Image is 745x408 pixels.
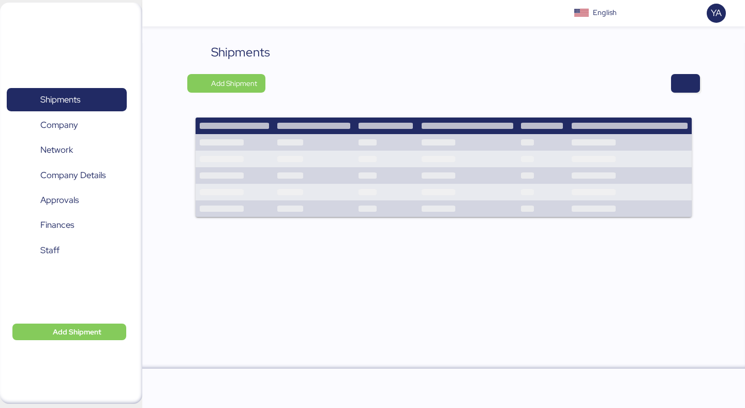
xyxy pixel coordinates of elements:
[187,74,265,93] button: Add Shipment
[40,217,74,232] span: Finances
[211,77,257,90] span: Add Shipment
[211,43,270,62] div: Shipments
[53,326,101,338] span: Add Shipment
[40,168,106,183] span: Company Details
[7,163,127,187] a: Company Details
[7,239,127,263] a: Staff
[40,142,73,157] span: Network
[40,92,80,107] span: Shipments
[40,193,79,208] span: Approvals
[12,324,126,340] button: Add Shipment
[7,188,127,212] a: Approvals
[148,5,166,22] button: Menu
[7,113,127,137] a: Company
[40,243,59,258] span: Staff
[7,138,127,162] a: Network
[40,118,78,133] span: Company
[7,88,127,112] a: Shipments
[711,6,722,20] span: YA
[7,213,127,237] a: Finances
[593,7,617,18] div: English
